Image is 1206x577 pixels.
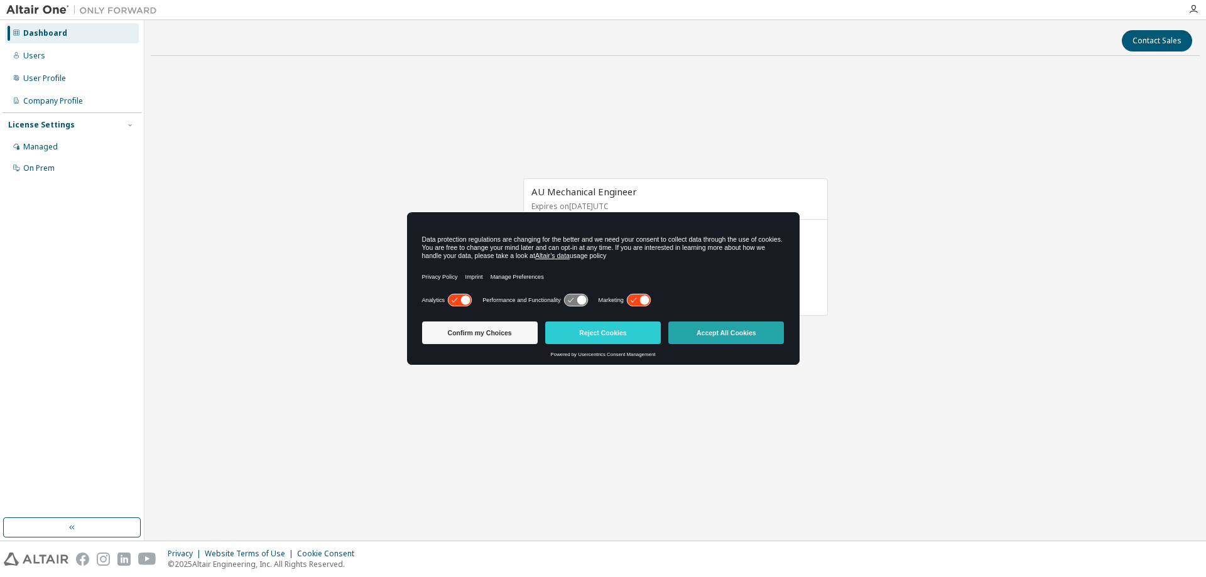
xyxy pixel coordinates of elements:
div: License Settings [8,120,75,130]
div: Cookie Consent [297,549,362,559]
p: © 2025 Altair Engineering, Inc. All Rights Reserved. [168,559,362,569]
img: Altair One [6,4,163,16]
div: On Prem [23,163,55,173]
img: instagram.svg [97,553,110,566]
div: Company Profile [23,96,83,106]
span: AU Mechanical Engineer [531,185,637,198]
img: facebook.svg [76,553,89,566]
div: User Profile [23,73,66,84]
div: Privacy [168,549,205,559]
div: Managed [23,142,58,152]
div: Users [23,51,45,61]
img: youtube.svg [138,553,156,566]
img: linkedin.svg [117,553,131,566]
p: Expires on [DATE] UTC [531,201,817,212]
div: Dashboard [23,28,67,38]
img: altair_logo.svg [4,553,68,566]
div: Website Terms of Use [205,549,297,559]
button: Contact Sales [1122,30,1192,51]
